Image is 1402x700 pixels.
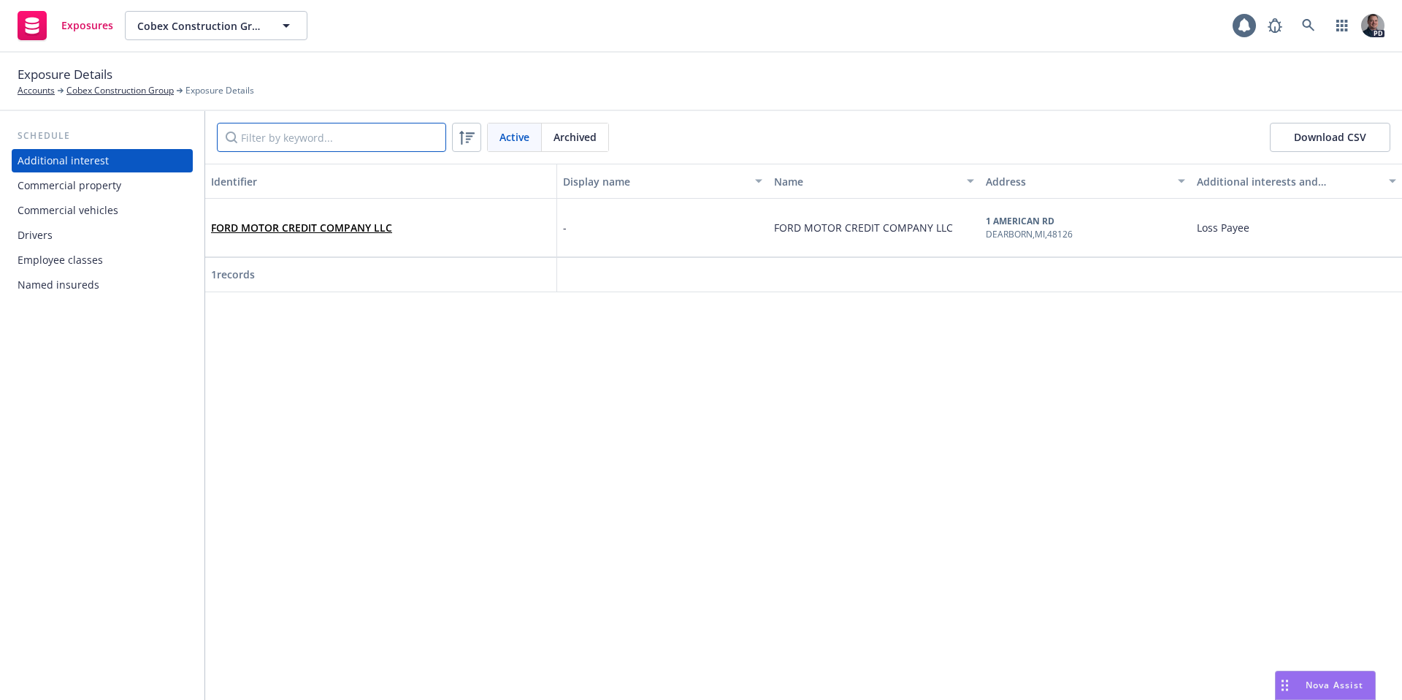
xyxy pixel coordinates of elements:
[774,221,953,235] span: FORD MOTOR CREDIT COMPANY LLC
[18,248,103,272] div: Employee classes
[980,164,1191,199] button: Address
[61,20,113,31] span: Exposures
[1306,679,1363,691] span: Nova Assist
[1270,123,1390,152] button: Download CSV
[211,220,392,235] span: FORD MOTOR CREDIT COMPANY LLC
[18,149,109,172] div: Additional interest
[1276,672,1294,699] div: Drag to move
[211,267,255,281] span: 1 records
[1197,220,1249,235] span: Loss Payee
[1197,174,1380,189] div: Additional interests and endorsements applied
[125,11,307,40] button: Cobex Construction Group
[1191,164,1402,199] button: Additional interests and endorsements applied
[12,248,193,272] a: Employee classes
[18,199,118,222] div: Commercial vehicles
[12,174,193,197] a: Commercial property
[211,221,392,235] a: FORD MOTOR CREDIT COMPANY LLC
[557,164,768,199] button: Display name
[137,18,264,34] span: Cobex Construction Group
[1275,671,1376,700] button: Nova Assist
[563,220,567,235] span: -
[553,129,597,145] span: Archived
[499,129,529,145] span: Active
[1361,14,1384,37] img: photo
[1328,11,1357,40] a: Switch app
[12,5,119,46] a: Exposures
[12,224,193,247] a: Drivers
[12,273,193,297] a: Named insureds
[211,174,551,189] div: Identifier
[774,174,957,189] div: Name
[18,65,112,84] span: Exposure Details
[1294,11,1323,40] a: Search
[563,174,746,189] div: Display name
[768,164,979,199] button: Name
[66,84,174,97] a: Cobex Construction Group
[986,215,1054,227] b: 1 AMERICAN RD
[12,129,193,143] div: Schedule
[18,224,53,247] div: Drivers
[18,273,99,297] div: Named insureds
[217,123,446,152] input: Filter by keyword...
[1260,11,1290,40] a: Report a Bug
[18,174,121,197] div: Commercial property
[185,84,254,97] span: Exposure Details
[205,164,557,199] button: Identifier
[18,84,55,97] a: Accounts
[986,228,1073,241] div: DEARBORN , MI , 48126
[12,199,193,222] a: Commercial vehicles
[986,174,1169,189] div: Address
[12,149,193,172] a: Additional interest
